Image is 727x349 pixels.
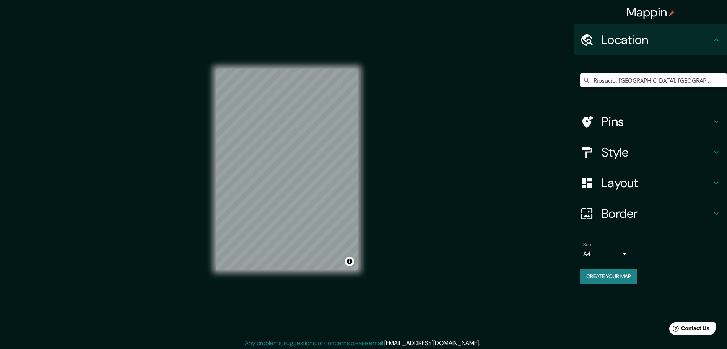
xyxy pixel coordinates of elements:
[583,248,629,260] div: A4
[626,5,675,20] h4: Mappin
[345,257,354,266] button: Toggle attribution
[574,168,727,198] div: Layout
[480,339,481,348] div: .
[583,241,591,248] label: Size
[602,32,712,47] h4: Location
[659,319,719,341] iframe: Help widget launcher
[574,137,727,168] div: Style
[580,73,727,87] input: Pick your city or area
[602,206,712,221] h4: Border
[574,106,727,137] div: Pins
[216,69,358,270] canvas: Map
[580,269,637,284] button: Create your map
[602,114,712,129] h4: Pins
[668,10,675,16] img: pin-icon.png
[481,339,483,348] div: .
[245,339,480,348] p: Any problems, suggestions, or concerns please email .
[574,198,727,229] div: Border
[384,339,479,347] a: [EMAIL_ADDRESS][DOMAIN_NAME]
[574,24,727,55] div: Location
[602,145,712,160] h4: Style
[602,175,712,191] h4: Layout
